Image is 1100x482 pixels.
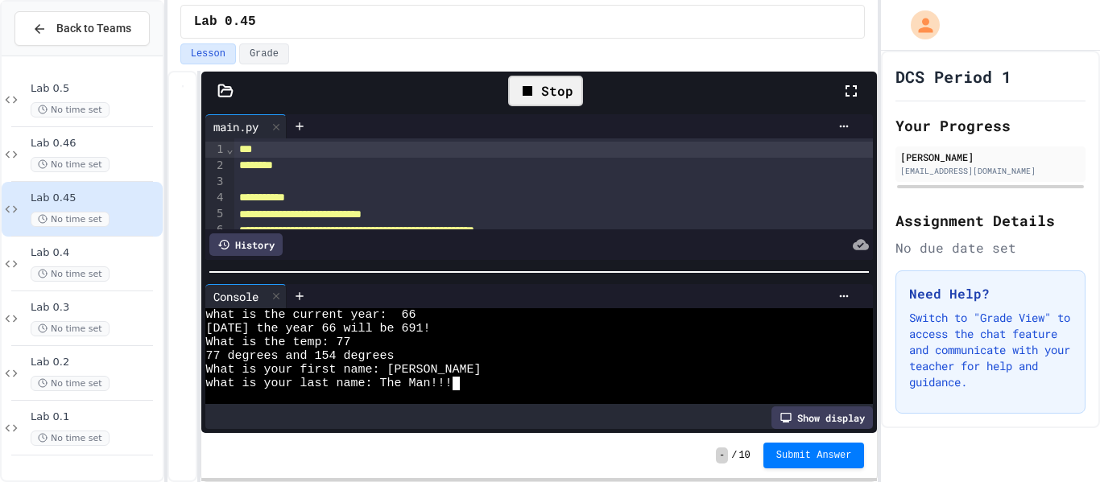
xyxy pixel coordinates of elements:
[205,322,430,336] span: [DATE] the year 66 will be 691!
[205,284,287,308] div: Console
[895,209,1086,232] h2: Assignment Details
[205,363,481,377] span: What is your first name: [PERSON_NAME]
[31,137,159,150] span: Lab 0.46
[738,449,750,462] span: 10
[194,12,256,31] span: Lab 0.45
[731,449,737,462] span: /
[205,158,225,174] div: 2
[31,266,110,282] span: No time set
[31,212,110,227] span: No time set
[31,376,110,391] span: No time set
[205,377,452,390] span: what is your last name: The Man!!!
[209,233,283,256] div: History
[895,114,1086,137] h2: Your Progress
[895,238,1086,257] div: No due date set
[900,165,1081,177] div: [EMAIL_ADDRESS][DOMAIN_NAME]
[909,284,1072,303] h3: Need Help?
[716,447,728,463] span: -
[771,406,873,429] div: Show display
[31,301,159,315] span: Lab 0.3
[205,174,225,190] div: 3
[205,308,416,322] span: what is the current year: 66
[776,449,852,462] span: Submit Answer
[763,443,865,468] button: Submit Answer
[31,356,159,369] span: Lab 0.2
[900,150,1081,164] div: [PERSON_NAME]
[31,321,110,336] span: No time set
[56,20,131,37] span: Back to Teams
[14,11,150,46] button: Back to Teams
[225,142,234,155] span: Fold line
[894,6,944,43] div: My Account
[31,431,110,446] span: No time set
[205,190,225,206] div: 4
[205,142,225,158] div: 1
[180,43,236,64] button: Lesson
[31,157,110,172] span: No time set
[31,192,159,205] span: Lab 0.45
[239,43,289,64] button: Grade
[205,114,287,138] div: main.py
[909,310,1072,390] p: Switch to "Grade View" to access the chat feature and communicate with your teacher for help and ...
[895,65,1011,88] h1: DCS Period 1
[205,222,225,238] div: 6
[205,118,267,135] div: main.py
[205,349,394,363] span: 77 degrees and 154 degrees
[205,288,267,305] div: Console
[31,102,110,117] span: No time set
[205,206,225,222] div: 5
[31,246,159,260] span: Lab 0.4
[508,76,583,106] div: Stop
[31,410,159,424] span: Lab 0.1
[31,82,159,96] span: Lab 0.5
[205,336,350,349] span: What is the temp: 77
